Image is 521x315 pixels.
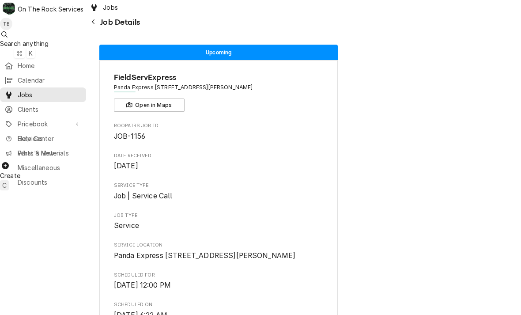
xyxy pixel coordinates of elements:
[114,122,324,141] div: Roopairs Job ID
[114,152,324,171] div: Date Received
[114,272,324,279] span: Scheduled For
[114,280,324,291] span: Scheduled For
[18,90,82,99] span: Jobs
[114,132,145,140] span: JOB-1156
[18,105,82,114] span: Clients
[114,182,324,201] div: Service Type
[2,181,7,190] span: C
[114,250,324,261] span: Service Location
[103,3,118,12] span: Jobs
[18,178,82,187] span: Discounts
[18,61,82,70] span: Home
[114,220,324,231] span: Job Type
[114,212,324,219] span: Job Type
[18,119,68,129] span: Pricebook
[18,163,82,172] span: Miscellaneous
[114,72,324,112] div: Client Information
[114,242,324,261] div: Service Location
[114,161,324,171] span: Date Received
[114,191,324,201] span: Service Type
[18,148,81,158] span: What's New
[99,45,338,60] div: Status
[16,49,23,58] span: ⌘
[114,242,324,249] span: Service Location
[3,3,15,15] div: O
[206,49,231,55] span: Upcoming
[114,122,324,129] span: Roopairs Job ID
[114,251,296,260] span: Panda Express [STREET_ADDRESS][PERSON_NAME]
[29,49,33,58] span: K
[114,281,171,289] span: [DATE] 12:00 PM
[114,99,185,112] button: Open in Maps
[114,182,324,189] span: Service Type
[114,192,173,200] span: Job | Service Call
[114,162,138,170] span: [DATE]
[114,131,324,142] span: Roopairs Job ID
[114,83,324,91] span: Address
[114,212,324,231] div: Job Type
[114,301,324,308] span: Scheduled On
[18,76,82,85] span: Calendar
[18,4,83,14] div: On The Rock Services
[3,3,15,15] div: On The Rock Services's Avatar
[114,272,324,291] div: Scheduled For
[100,18,140,27] span: Job Details
[18,134,81,143] span: Help Center
[114,72,324,83] span: Name
[86,15,100,29] button: Navigate back
[114,221,139,230] span: Service
[114,152,324,159] span: Date Received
